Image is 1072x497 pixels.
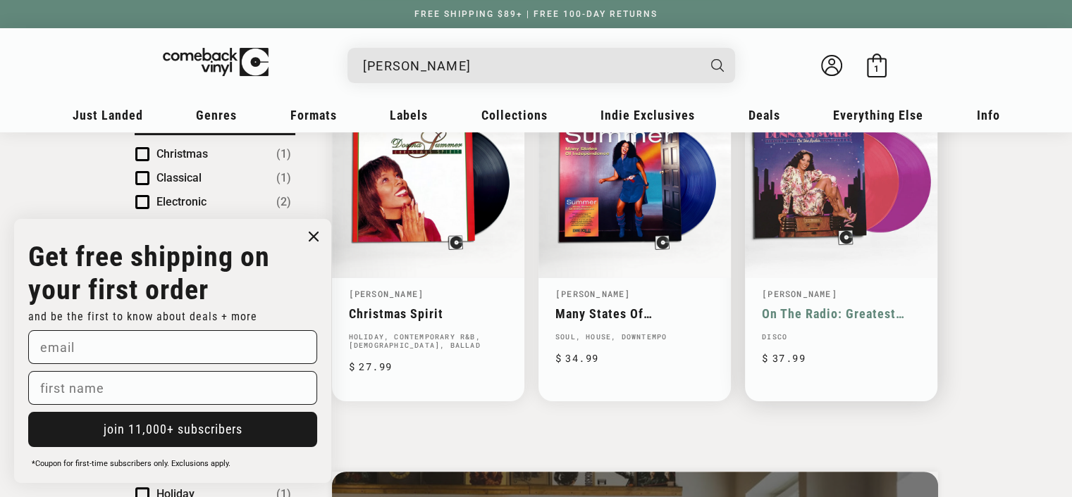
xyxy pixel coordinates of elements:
[156,147,208,161] span: Christmas
[32,459,230,468] span: *Coupon for first-time subscribers only. Exclusions apply.
[481,108,548,122] span: Collections
[833,108,923,122] span: Everything Else
[276,170,291,187] span: Number of products: (1)
[762,306,920,321] a: On The Radio: Greatest Hits Vol. I & II
[555,306,714,321] a: Many States Of Independence
[347,48,735,83] div: Search
[400,9,672,19] a: FREE SHIPPING $89+ | FREE 100-DAY RETURNS
[349,306,507,321] a: Christmas Spirit
[28,310,257,323] span: and be the first to know about deals + more
[290,108,337,122] span: Formats
[303,226,324,247] button: Close dialog
[156,195,207,208] span: Electronic
[156,171,202,184] span: Classical
[600,108,695,122] span: Indie Exclusives
[276,146,291,163] span: Number of products: (1)
[390,108,428,122] span: Labels
[73,108,143,122] span: Just Landed
[276,194,291,210] span: Number of products: (2)
[555,288,631,299] a: [PERSON_NAME]
[196,108,237,122] span: Genres
[28,330,317,364] input: email
[28,412,317,447] button: join 11,000+ subscribers
[977,108,1000,122] span: Info
[28,371,317,405] input: first name
[748,108,780,122] span: Deals
[28,240,270,306] strong: Get free shipping on your first order
[762,288,837,299] a: [PERSON_NAME]
[363,51,697,80] input: When autocomplete results are available use up and down arrows to review and enter to select
[698,48,737,83] button: Search
[349,288,424,299] a: [PERSON_NAME]
[874,63,879,74] span: 1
